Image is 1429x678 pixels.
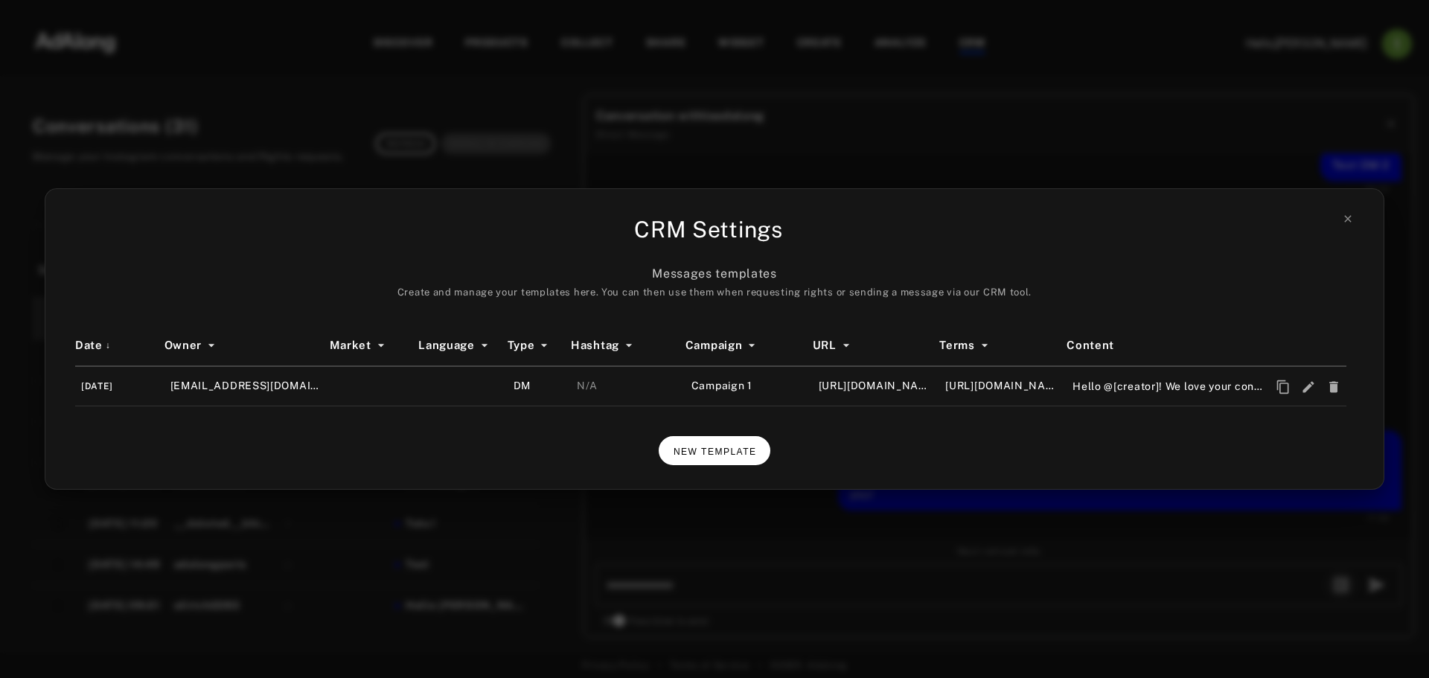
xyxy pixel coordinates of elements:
[330,337,419,354] div: Market
[674,447,757,457] span: NEW TEMPLATE
[813,366,940,406] td: [URL][DOMAIN_NAME]
[164,337,330,354] div: Owner
[685,337,813,354] div: Campaign
[508,337,571,354] div: Type
[659,436,770,465] button: NEW TEMPLATE
[1355,607,1429,678] iframe: Chat Widget
[75,213,1342,246] div: CRM Settings
[164,366,330,406] td: [EMAIL_ADDRESS][DOMAIN_NAME]
[1325,376,1343,397] span: Delete
[939,366,1067,406] td: [URL][DOMAIN_NAME]
[1274,376,1292,397] span: Copy
[1299,376,1317,397] span: Edit
[939,337,1067,354] div: Terms
[508,366,571,406] td: DM
[75,265,1354,301] div: Messages templates
[685,366,813,406] td: Campaign 1
[75,366,164,406] td: [DATE]
[106,339,111,352] span: ↓
[418,337,508,354] div: Language
[571,337,685,354] div: Hashtag
[397,287,1032,298] span: Create and manage your templates here. You can then use them when requesting rights or sending a ...
[1067,326,1270,366] th: Content
[813,337,940,354] div: URL
[75,337,164,354] div: Date
[577,380,598,391] span: N/A
[1072,379,1264,394] span: Hello @[creator]! We love your content and would love collaborate with you. Have a look at our we...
